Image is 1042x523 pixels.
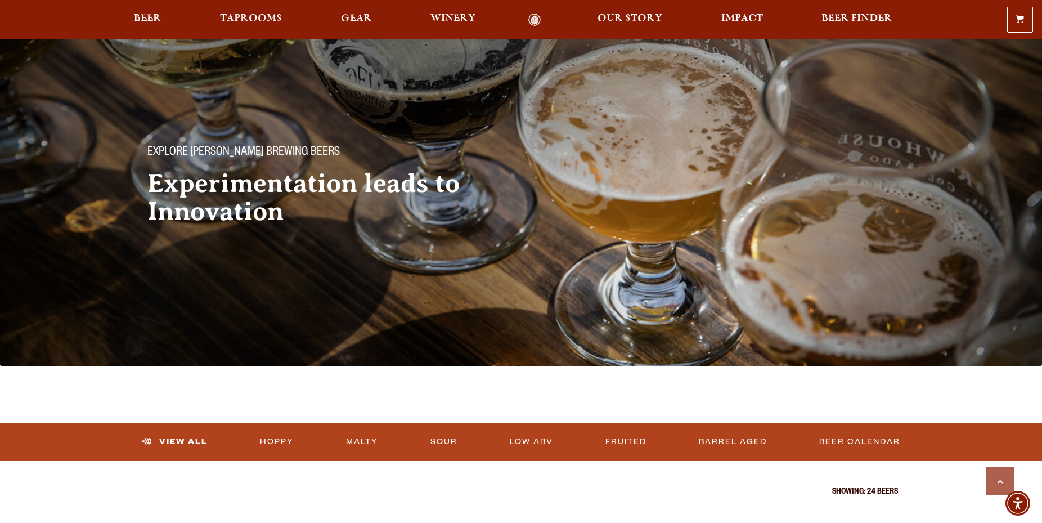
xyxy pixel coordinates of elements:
a: Sour [426,429,462,455]
span: Our Story [598,14,662,23]
span: Gear [341,14,372,23]
a: Impact [714,14,770,26]
span: Winery [430,14,475,23]
a: Beer Calendar [815,429,905,455]
a: Malty [342,429,383,455]
a: Scroll to top [986,467,1014,495]
a: Our Story [590,14,670,26]
a: View All [137,429,212,455]
a: Barrel Aged [694,429,771,455]
div: Accessibility Menu [1005,491,1030,516]
span: Taprooms [220,14,282,23]
h2: Experimentation leads to Innovation [147,169,498,226]
a: Fruited [601,429,651,455]
span: Explore [PERSON_NAME] Brewing Beers [147,146,340,160]
p: Showing: 24 Beers [144,488,898,497]
a: Odell Home [513,14,555,26]
a: Beer [127,14,169,26]
a: Beer Finder [814,14,900,26]
a: Gear [334,14,379,26]
span: Impact [721,14,763,23]
a: Taprooms [213,14,289,26]
a: Low ABV [505,429,558,455]
span: Beer Finder [821,14,892,23]
span: Beer [134,14,161,23]
a: Winery [423,14,483,26]
a: Hoppy [255,429,298,455]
